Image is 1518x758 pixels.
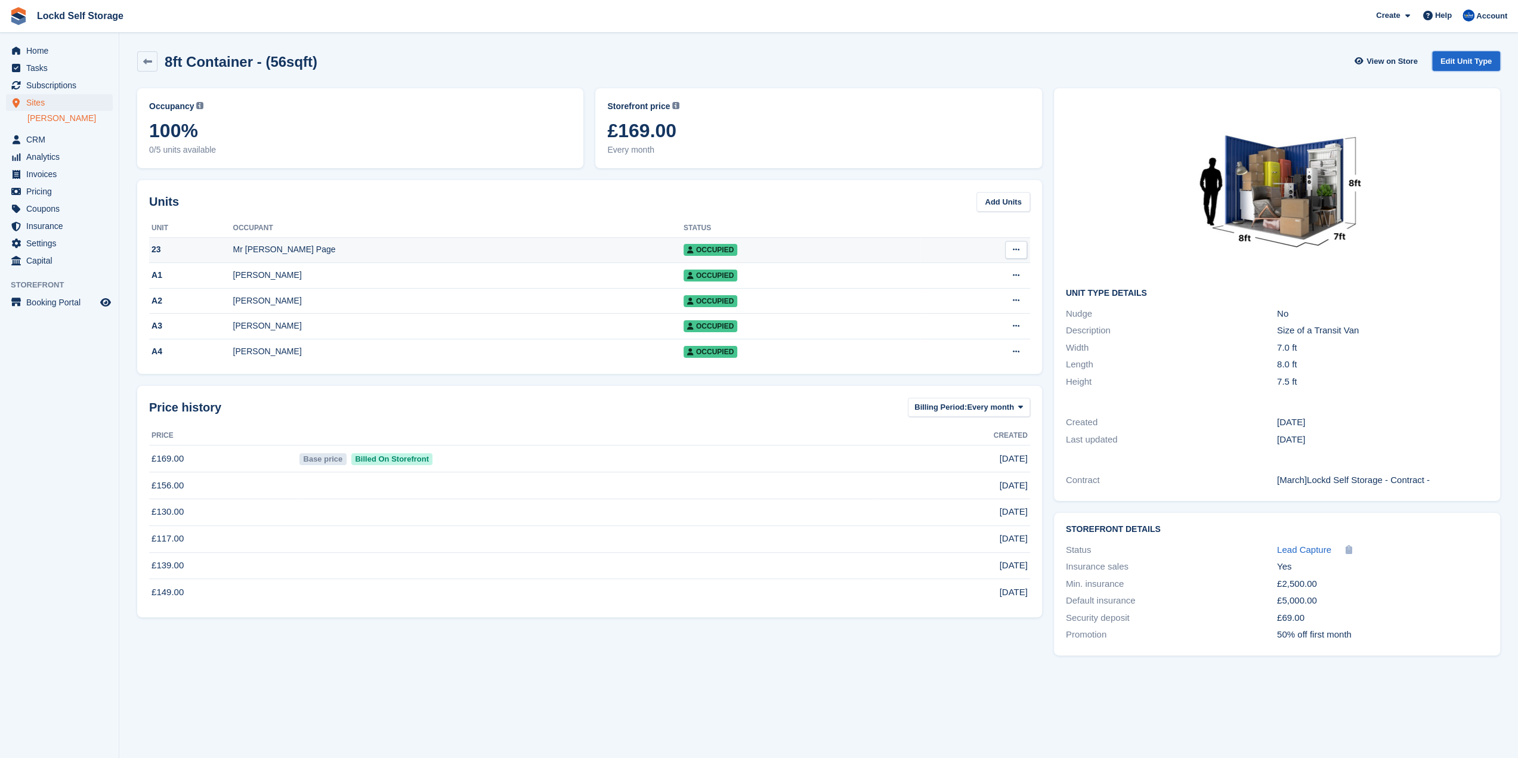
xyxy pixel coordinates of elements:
div: [DATE] [1277,416,1488,429]
span: Home [26,42,98,59]
img: Your%20paragraph%20text%20(1).png [1188,100,1366,279]
span: Storefront [11,279,119,291]
span: Billed On Storefront [351,453,433,465]
a: menu [6,94,113,111]
a: menu [6,218,113,234]
span: Help [1435,10,1452,21]
div: Nudge [1066,307,1277,321]
span: Occupied [684,320,737,332]
span: Tasks [26,60,98,76]
div: [March]Lockd Self Storage - Contract - [1277,474,1488,487]
a: Lockd Self Storage [32,6,128,26]
span: Price history [149,398,221,416]
span: Occupied [684,244,737,256]
a: menu [6,131,113,148]
span: Base price [299,453,347,465]
div: A2 [149,295,233,307]
div: 23 [149,243,233,256]
span: CRM [26,131,98,148]
span: 0/5 units available [149,144,571,156]
span: Sites [26,94,98,111]
span: [DATE] [999,559,1027,573]
div: [PERSON_NAME] [233,320,684,332]
div: Insurance sales [1066,560,1277,574]
span: Occupancy [149,100,194,113]
span: View on Store [1366,55,1418,67]
span: Capital [26,252,98,269]
span: Pricing [26,183,98,200]
div: [PERSON_NAME] [233,345,684,358]
a: menu [6,294,113,311]
span: [DATE] [999,452,1027,466]
td: £117.00 [149,525,297,552]
a: View on Store [1353,51,1423,71]
h2: Storefront Details [1066,525,1488,534]
a: menu [6,77,113,94]
div: Description [1066,324,1277,338]
div: A4 [149,345,233,358]
span: Occupied [684,346,737,358]
span: Lead Capture [1277,544,1331,555]
th: Unit [149,219,233,238]
a: menu [6,42,113,59]
span: Created [994,430,1028,441]
div: 7.5 ft [1277,375,1488,389]
div: [PERSON_NAME] [233,295,684,307]
td: £139.00 [149,552,297,579]
td: £130.00 [149,499,297,525]
div: 7.0 ft [1277,341,1488,355]
td: £169.00 [149,445,297,472]
div: 50% off first month [1277,628,1488,642]
span: 100% [149,120,571,141]
a: [PERSON_NAME] [27,113,113,124]
span: Analytics [26,148,98,165]
div: Default insurance [1066,594,1277,608]
img: icon-info-grey-7440780725fd019a000dd9b08b2336e03edf1995a4989e88bcd33f0948082b44.svg [196,102,203,109]
span: Occupied [684,295,737,307]
div: £2,500.00 [1277,577,1488,591]
span: Storefront price [607,100,670,113]
button: Billing Period: Every month [908,398,1030,417]
span: Account [1476,10,1507,22]
a: menu [6,200,113,217]
div: Mr [PERSON_NAME] Page [233,243,684,256]
div: Length [1066,358,1277,372]
a: Edit Unit Type [1432,51,1500,71]
span: Billing Period: [914,401,967,413]
div: Min. insurance [1066,577,1277,591]
span: Coupons [26,200,98,217]
span: Settings [26,235,98,252]
span: Every month [607,144,1029,156]
span: Occupied [684,270,737,281]
span: Every month [967,401,1014,413]
span: [DATE] [999,532,1027,546]
h2: Units [149,193,179,211]
th: Status [684,219,920,238]
h2: 8ft Container - (56sqft) [165,54,317,70]
h2: Unit Type details [1066,289,1488,298]
th: Price [149,426,297,445]
a: menu [6,235,113,252]
a: menu [6,60,113,76]
div: Width [1066,341,1277,355]
span: Subscriptions [26,77,98,94]
a: menu [6,166,113,182]
div: £5,000.00 [1277,594,1488,608]
td: £156.00 [149,472,297,499]
div: Height [1066,375,1277,389]
div: Yes [1277,560,1488,574]
img: stora-icon-8386f47178a22dfd0bd8f6a31ec36ba5ce8667c1dd55bd0f319d3a0aa187defe.svg [10,7,27,25]
span: [DATE] [999,505,1027,519]
div: No [1277,307,1488,321]
td: £149.00 [149,579,297,605]
div: Security deposit [1066,611,1277,625]
div: [PERSON_NAME] [233,269,684,281]
span: Booking Portal [26,294,98,311]
span: £169.00 [607,120,1029,141]
img: Jonny Bleach [1463,10,1474,21]
span: Insurance [26,218,98,234]
a: Lead Capture [1277,543,1331,557]
div: Contract [1066,474,1277,487]
div: Created [1066,416,1277,429]
span: Create [1376,10,1400,21]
